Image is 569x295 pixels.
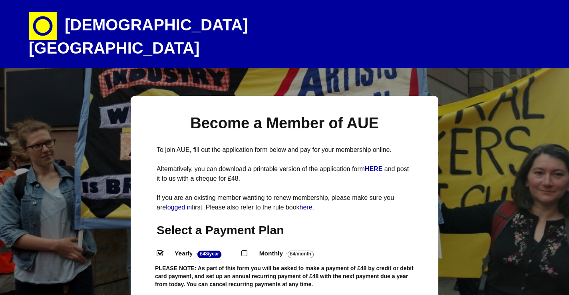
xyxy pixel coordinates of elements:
label: Yearly - . [167,248,241,259]
img: circle-e1448293145835.png [29,12,57,40]
strong: £4/Month [288,251,314,258]
span: Select a Payment Plan [157,223,284,237]
a: logged in [166,204,192,211]
p: Alternatively, you can download a printable version of the application form and post it to us wit... [157,164,412,183]
label: Monthly - . [252,248,334,259]
strong: £48/Year [197,251,221,258]
p: If you are an existing member wanting to renew membership, please make sure you are first. Please... [157,193,412,212]
h1: Become a Member of AUE [157,114,412,133]
a: HERE [365,165,384,172]
a: here [300,204,312,211]
strong: HERE [365,165,382,172]
p: To join AUE, fill out the application form below and pay for your membership online. [157,145,412,155]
